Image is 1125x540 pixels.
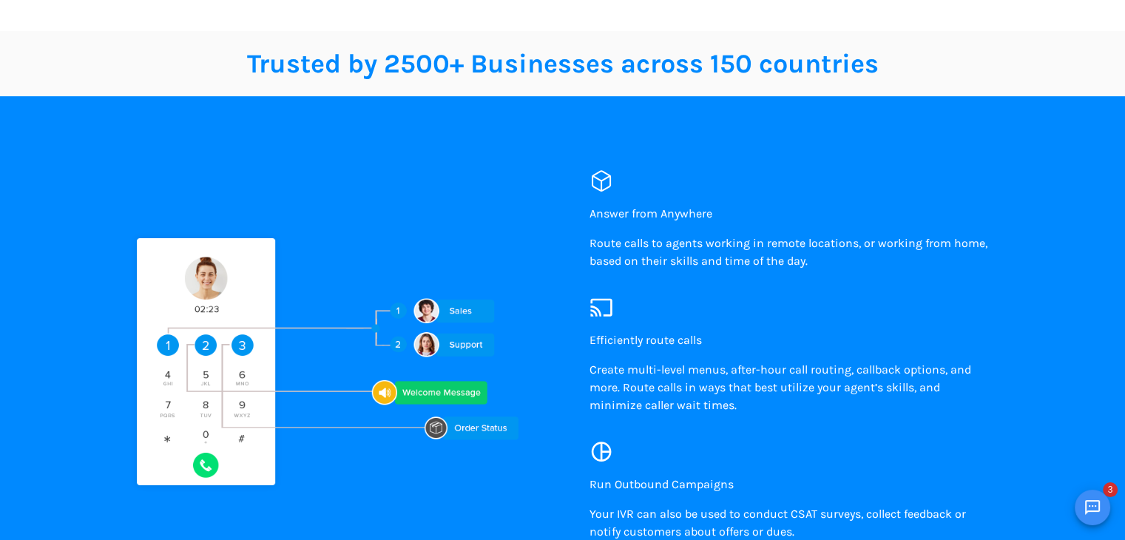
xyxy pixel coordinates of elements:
[589,206,712,220] span: Answer from Anywhere
[1103,482,1118,497] span: 3
[589,507,966,539] span: Your IVR can also be used to conduct CSAT surveys, collect feedback or notify customers about off...
[589,362,971,412] span: Create multi-level menus, after-hour call routing, callback options, and more. Route calls in way...
[247,48,879,79] span: Trusted by 2500+ Businesses across 150 countries
[589,477,734,491] span: Run Outbound Campaigns
[589,236,987,268] span: Route calls to agents working in remote locations, or working from home, based on their skills an...
[1075,490,1110,525] button: Open chat
[589,333,702,347] span: Efficiently route calls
